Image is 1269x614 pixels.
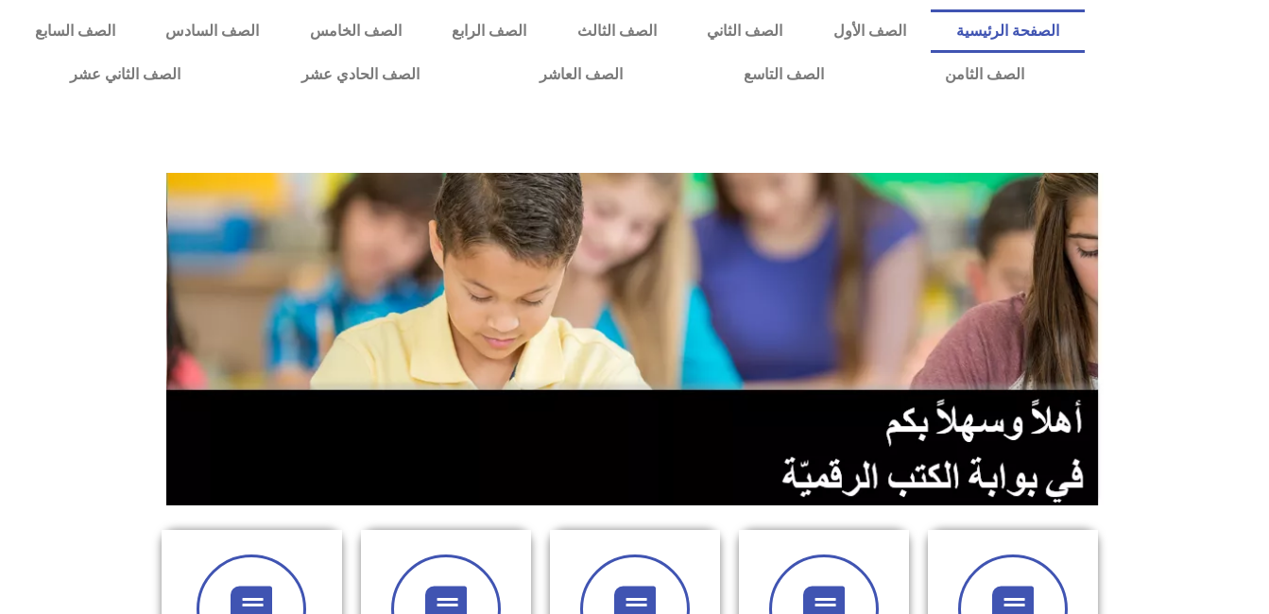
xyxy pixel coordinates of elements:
[241,53,480,96] a: الصف الحادي عشر
[683,53,884,96] a: الصف التاسع
[9,9,140,53] a: الصف السابع
[931,9,1084,53] a: الصفحة الرئيسية
[284,9,426,53] a: الصف الخامس
[681,9,807,53] a: الصف الثاني
[808,9,931,53] a: الصف الأول
[426,9,551,53] a: الصف الرابع
[479,53,683,96] a: الصف العاشر
[141,9,284,53] a: الصف السادس
[552,9,681,53] a: الصف الثالث
[884,53,1085,96] a: الصف الثامن
[9,53,241,96] a: الصف الثاني عشر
